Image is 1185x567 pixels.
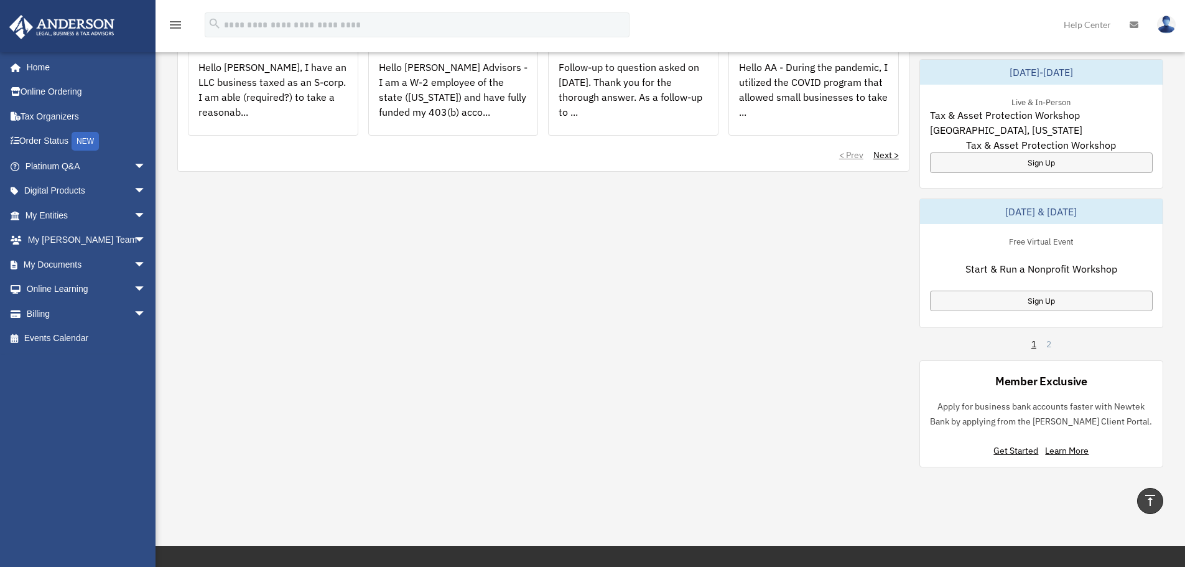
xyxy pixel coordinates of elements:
[188,50,358,147] div: Hello [PERSON_NAME], I have an LLC business taxed as an S-corp. I am able (required?) to take a r...
[930,152,1153,173] a: Sign Up
[9,104,165,129] a: Tax Organizers
[9,55,159,80] a: Home
[1001,95,1080,108] div: Live & In-Person
[1143,493,1158,508] i: vertical_align_top
[134,277,159,302] span: arrow_drop_down
[9,326,165,351] a: Events Calendar
[9,252,165,277] a: My Documentsarrow_drop_down
[208,17,221,30] i: search
[9,228,165,253] a: My [PERSON_NAME] Teamarrow_drop_down
[9,80,165,105] a: Online Ordering
[930,291,1153,311] a: Sign Up
[6,15,118,39] img: Anderson Advisors Platinum Portal
[1045,445,1089,456] a: Learn More
[995,373,1087,389] div: Member Exclusive
[9,179,165,204] a: Digital Productsarrow_drop_down
[134,154,159,179] span: arrow_drop_down
[966,138,1116,152] span: Tax & Asset Protection Workshop
[729,50,898,147] div: Hello AA - During the pandemic, I utilized the COVID program that allowed small businesses to tak...
[9,129,165,154] a: Order StatusNEW
[920,60,1163,85] div: [DATE]-[DATE]
[168,17,183,32] i: menu
[9,277,165,302] a: Online Learningarrow_drop_down
[134,179,159,204] span: arrow_drop_down
[1031,338,1036,350] a: 1
[1157,16,1176,34] img: User Pic
[930,399,1153,429] p: Apply for business bank accounts faster with Newtek Bank by applying from the [PERSON_NAME] Clien...
[965,261,1117,276] span: Start & Run a Nonprofit Workshop
[930,108,1153,138] span: Tax & Asset Protection Workshop [GEOGRAPHIC_DATA], [US_STATE]
[9,203,165,228] a: My Entitiesarrow_drop_down
[369,50,538,147] div: Hello [PERSON_NAME] Advisors - I am a W-2 employee of the state ([US_STATE]) and have fully funde...
[9,154,165,179] a: Platinum Q&Aarrow_drop_down
[993,445,1043,456] a: Get Started
[72,132,99,151] div: NEW
[134,203,159,228] span: arrow_drop_down
[134,228,159,253] span: arrow_drop_down
[134,252,159,278] span: arrow_drop_down
[1137,488,1163,514] a: vertical_align_top
[9,301,165,326] a: Billingarrow_drop_down
[999,234,1084,247] div: Free Virtual Event
[549,50,718,147] div: Follow-up to question asked on [DATE]. Thank you for the thorough answer. As a follow-up to ...
[134,301,159,327] span: arrow_drop_down
[920,199,1163,224] div: [DATE] & [DATE]
[168,22,183,32] a: menu
[873,149,899,161] a: Next >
